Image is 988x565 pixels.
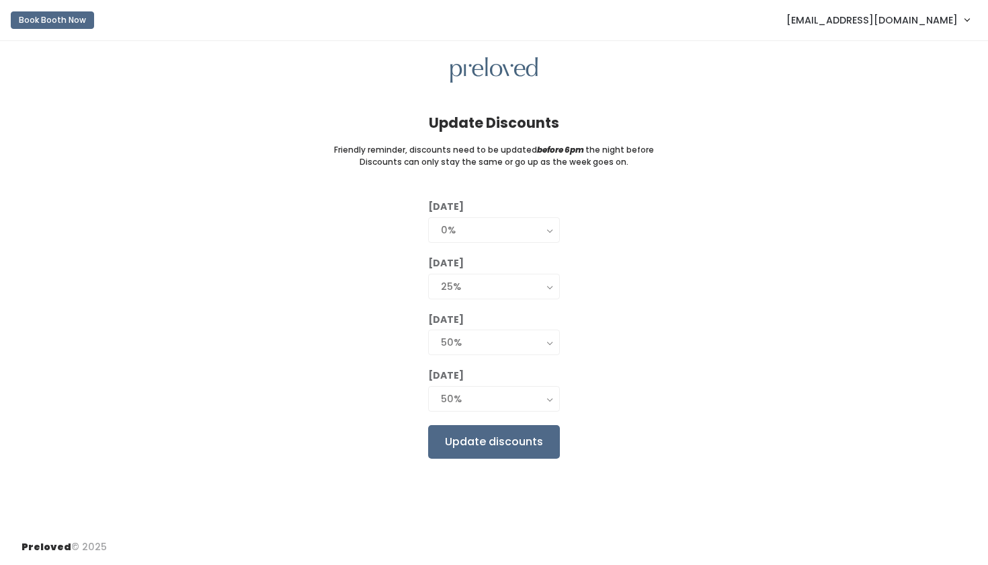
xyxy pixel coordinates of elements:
[11,5,94,35] a: Book Booth Now
[428,369,464,383] label: [DATE]
[441,223,547,237] div: 0%
[428,330,560,355] button: 50%
[428,425,560,459] input: Update discounts
[11,11,94,29] button: Book Booth Now
[428,274,560,299] button: 25%
[429,115,559,130] h4: Update Discounts
[428,313,464,327] label: [DATE]
[537,144,584,155] i: before 6pm
[450,57,538,83] img: preloved logo
[334,144,654,156] small: Friendly reminder, discounts need to be updated the night before
[441,335,547,350] div: 50%
[22,540,71,554] span: Preloved
[428,200,464,214] label: [DATE]
[786,13,958,28] span: [EMAIL_ADDRESS][DOMAIN_NAME]
[441,391,547,406] div: 50%
[428,217,560,243] button: 0%
[773,5,983,34] a: [EMAIL_ADDRESS][DOMAIN_NAME]
[428,256,464,270] label: [DATE]
[428,386,560,412] button: 50%
[22,529,107,554] div: © 2025
[441,279,547,294] div: 25%
[360,156,628,168] small: Discounts can only stay the same or go up as the week goes on.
